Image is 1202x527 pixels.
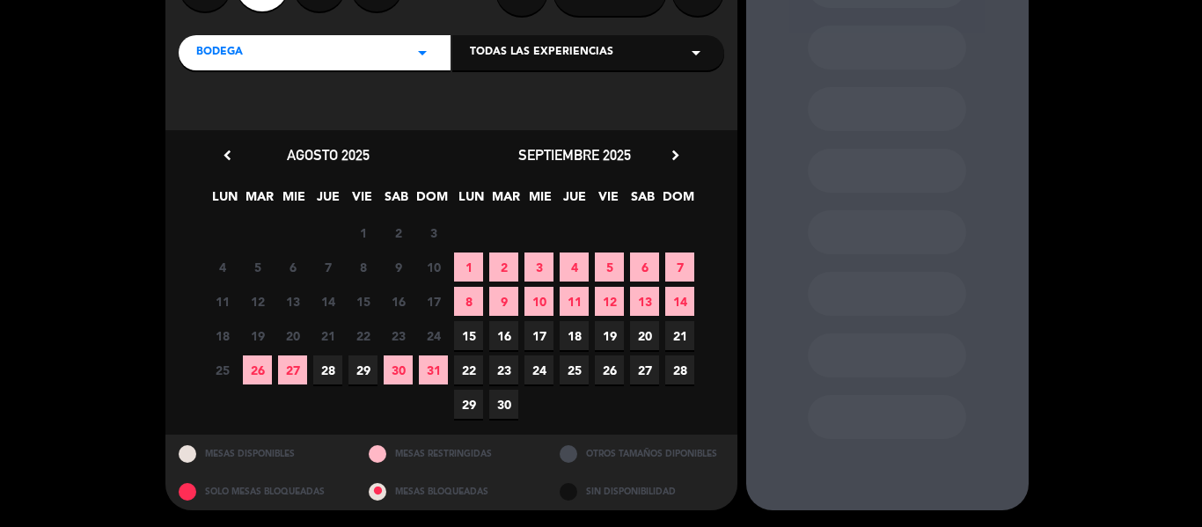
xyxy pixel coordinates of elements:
[457,187,486,216] span: LUN
[663,187,692,216] span: DOM
[384,218,413,247] span: 2
[560,253,589,282] span: 4
[278,253,307,282] span: 6
[208,321,237,350] span: 18
[454,253,483,282] span: 1
[489,321,518,350] span: 16
[546,472,737,510] div: SIN DISPONIBILIDAD
[489,253,518,282] span: 2
[243,253,272,282] span: 5
[560,287,589,316] span: 11
[165,472,356,510] div: SOLO MESAS BLOQUEADAS
[210,187,239,216] span: LUN
[348,218,377,247] span: 1
[348,355,377,384] span: 29
[595,287,624,316] span: 12
[313,355,342,384] span: 28
[595,321,624,350] span: 19
[355,435,546,472] div: MESAS RESTRINGIDAS
[412,42,433,63] i: arrow_drop_down
[348,187,377,216] span: VIE
[630,253,659,282] span: 6
[630,355,659,384] span: 27
[454,287,483,316] span: 8
[524,321,553,350] span: 17
[278,287,307,316] span: 13
[525,187,554,216] span: MIE
[165,435,356,472] div: MESAS DISPONIBLES
[454,355,483,384] span: 22
[419,218,448,247] span: 3
[546,435,737,472] div: OTROS TAMAÑOS DIPONIBLES
[278,355,307,384] span: 27
[382,187,411,216] span: SAB
[454,321,483,350] span: 15
[518,146,631,164] span: septiembre 2025
[524,355,553,384] span: 24
[524,253,553,282] span: 3
[470,44,613,62] span: Todas las experiencias
[196,44,243,62] span: Bodega
[208,287,237,316] span: 11
[384,253,413,282] span: 9
[313,253,342,282] span: 7
[489,355,518,384] span: 23
[243,321,272,350] span: 19
[278,321,307,350] span: 20
[560,321,589,350] span: 18
[313,287,342,316] span: 14
[419,355,448,384] span: 31
[560,187,589,216] span: JUE
[666,146,685,165] i: chevron_right
[665,253,694,282] span: 7
[419,321,448,350] span: 24
[348,253,377,282] span: 8
[208,355,237,384] span: 25
[384,287,413,316] span: 16
[685,42,707,63] i: arrow_drop_down
[384,321,413,350] span: 23
[245,187,274,216] span: MAR
[595,355,624,384] span: 26
[218,146,237,165] i: chevron_left
[243,355,272,384] span: 26
[313,187,342,216] span: JUE
[489,390,518,419] span: 30
[594,187,623,216] span: VIE
[489,287,518,316] span: 9
[560,355,589,384] span: 25
[628,187,657,216] span: SAB
[243,287,272,316] span: 12
[665,321,694,350] span: 21
[630,321,659,350] span: 20
[348,287,377,316] span: 15
[524,287,553,316] span: 10
[416,187,445,216] span: DOM
[419,253,448,282] span: 10
[419,287,448,316] span: 17
[355,472,546,510] div: MESAS BLOQUEADAS
[665,287,694,316] span: 14
[348,321,377,350] span: 22
[313,321,342,350] span: 21
[279,187,308,216] span: MIE
[595,253,624,282] span: 5
[630,287,659,316] span: 13
[491,187,520,216] span: MAR
[384,355,413,384] span: 30
[208,253,237,282] span: 4
[454,390,483,419] span: 29
[665,355,694,384] span: 28
[287,146,370,164] span: agosto 2025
